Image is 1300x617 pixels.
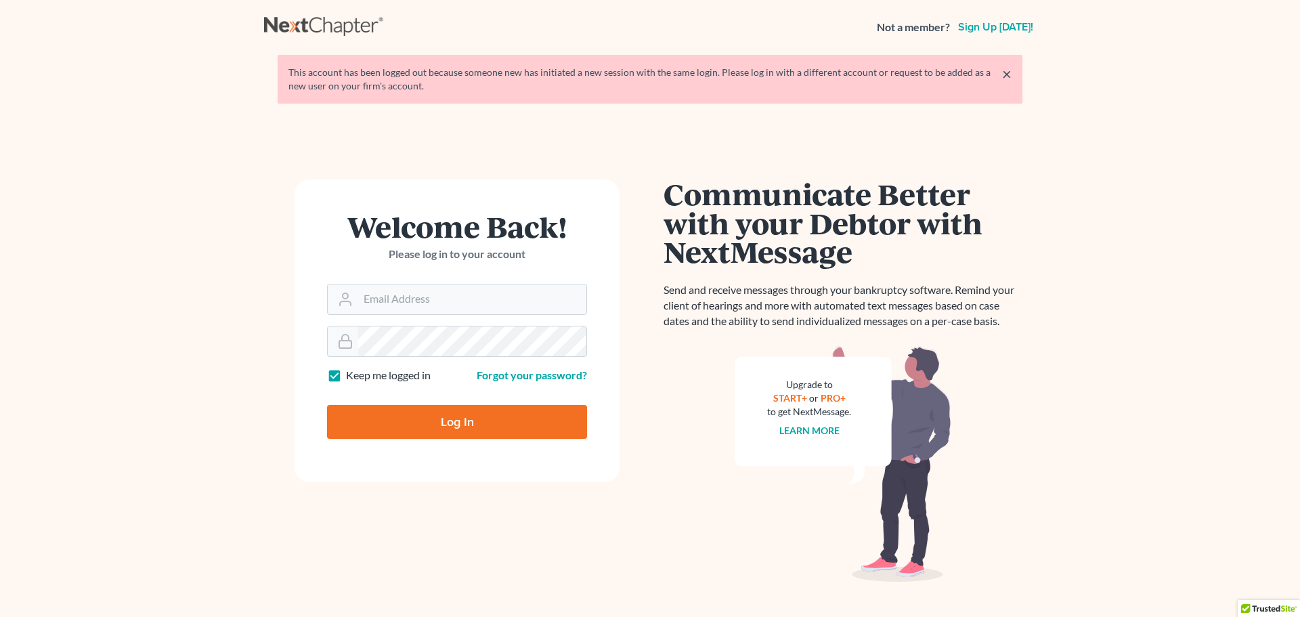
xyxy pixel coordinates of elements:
[779,425,840,436] a: Learn more
[327,405,587,439] input: Log In
[821,392,846,404] a: PRO+
[767,378,851,391] div: Upgrade to
[877,20,950,35] strong: Not a member?
[664,179,1022,266] h1: Communicate Better with your Debtor with NextMessage
[358,284,586,314] input: Email Address
[477,368,587,381] a: Forgot your password?
[327,212,587,241] h1: Welcome Back!
[955,22,1036,33] a: Sign up [DATE]!
[346,368,431,383] label: Keep me logged in
[327,247,587,262] p: Please log in to your account
[1002,66,1012,82] a: ×
[809,392,819,404] span: or
[735,345,951,582] img: nextmessage_bg-59042aed3d76b12b5cd301f8e5b87938c9018125f34e5fa2b7a6b67550977c72.svg
[773,392,807,404] a: START+
[767,405,851,419] div: to get NextMessage.
[664,282,1022,329] p: Send and receive messages through your bankruptcy software. Remind your client of hearings and mo...
[288,66,1012,93] div: This account has been logged out because someone new has initiated a new session with the same lo...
